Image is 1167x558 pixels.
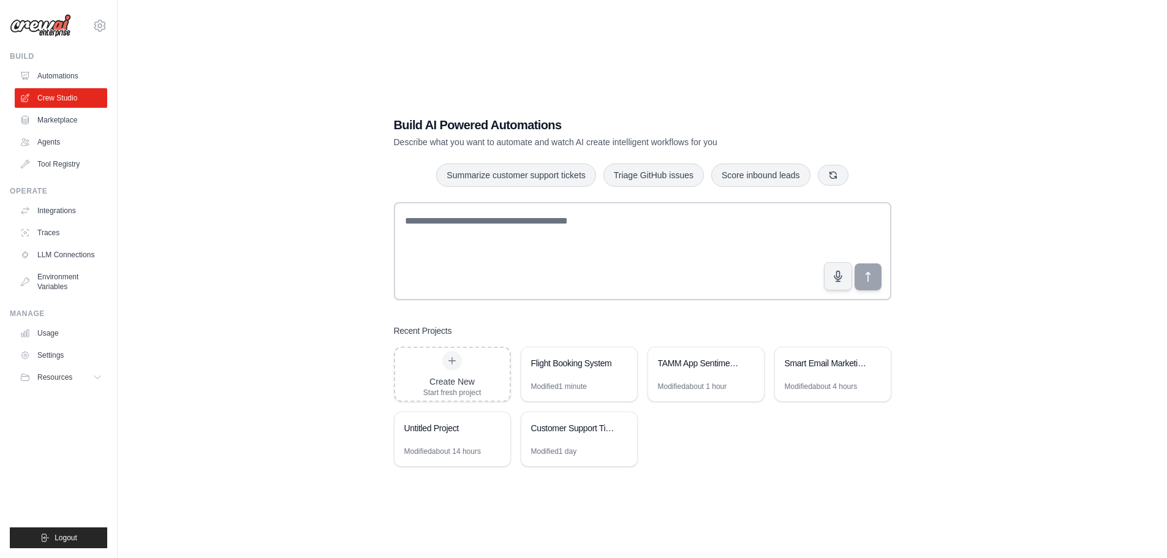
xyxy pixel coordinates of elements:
div: Modified 1 minute [531,382,587,391]
p: Describe what you want to automate and watch AI create intelligent workflows for you [394,136,806,148]
div: Modified 1 day [531,447,577,456]
h1: Build AI Powered Automations [394,116,806,134]
div: Start fresh project [423,388,482,398]
span: Logout [55,533,77,543]
a: LLM Connections [15,245,107,265]
button: Get new suggestions [818,165,848,186]
a: Environment Variables [15,267,107,296]
button: Click to speak your automation idea [824,262,852,290]
div: Create New [423,375,482,388]
a: Settings [15,345,107,365]
div: Modified about 1 hour [658,382,727,391]
div: Modified about 14 hours [404,447,481,456]
button: Triage GitHub issues [603,164,704,187]
a: Tool Registry [15,154,107,174]
h3: Recent Projects [394,325,452,337]
a: Traces [15,223,107,243]
div: Smart Email Marketing Automation [785,357,869,369]
div: Build [10,51,107,61]
button: Score inbound leads [711,164,810,187]
a: Usage [15,323,107,343]
div: TAMM App Sentiment Analysis Pipeline [658,357,742,369]
a: Automations [15,66,107,86]
div: Untitled Project [404,422,488,434]
a: Crew Studio [15,88,107,108]
a: Marketplace [15,110,107,130]
button: Resources [15,368,107,387]
div: Customer Support Ticket Automation [531,422,615,434]
a: Agents [15,132,107,152]
a: Integrations [15,201,107,221]
button: Summarize customer support tickets [436,164,595,187]
img: Logo [10,14,71,37]
div: Operate [10,186,107,196]
div: Manage [10,309,107,319]
span: Resources [37,372,72,382]
button: Logout [10,527,107,548]
div: Modified about 4 hours [785,382,858,391]
div: Flight Booking System [531,357,615,369]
